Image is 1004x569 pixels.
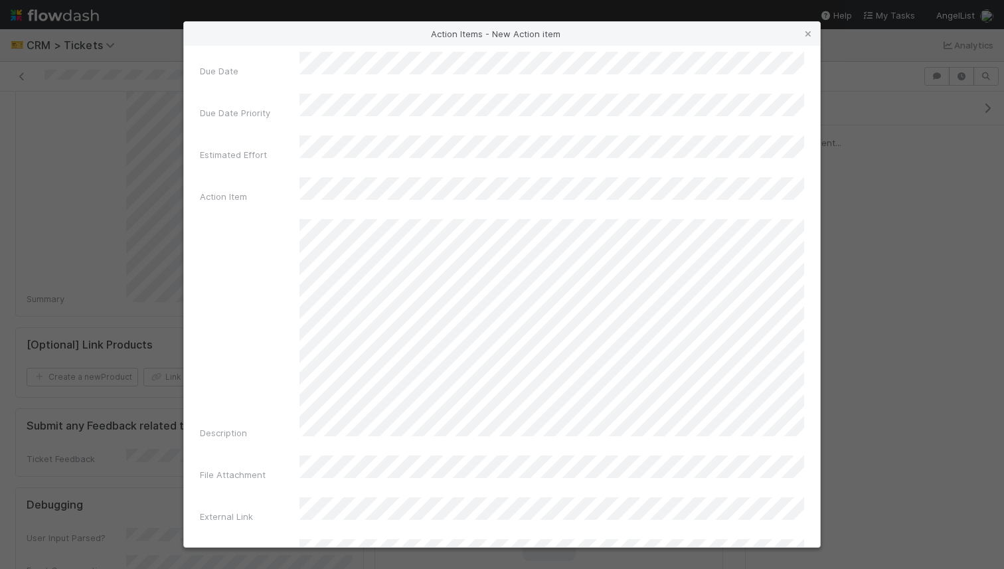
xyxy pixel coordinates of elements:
[184,22,820,46] div: Action Items - New Action item
[200,106,270,120] label: Due Date Priority
[200,190,247,203] label: Action Item
[200,510,253,523] label: External Link
[200,148,267,161] label: Estimated Effort
[200,64,238,78] label: Due Date
[200,426,247,440] label: Description
[200,468,266,481] label: File Attachment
